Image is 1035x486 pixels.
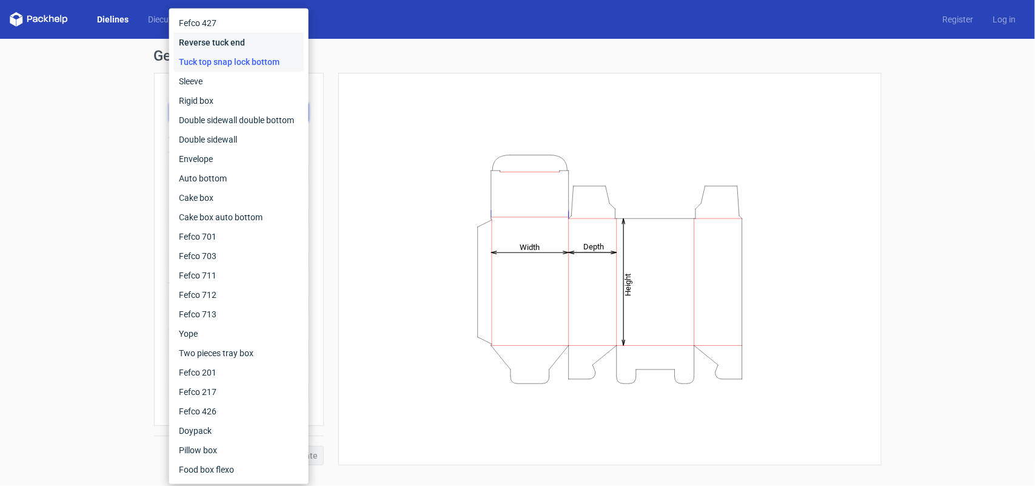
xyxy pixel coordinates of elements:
div: Double sidewall [174,130,304,149]
div: Reverse tuck end [174,33,304,52]
div: Fefco 712 [174,285,304,305]
a: Register [933,13,983,25]
div: Two pieces tray box [174,343,304,363]
div: Fefco 713 [174,305,304,324]
div: Yope [174,324,304,343]
h1: Generate new dieline [154,49,882,63]
div: Pillow box [174,440,304,460]
div: Fefco 427 [174,13,304,33]
div: Fefco 426 [174,402,304,421]
div: Doypack [174,421,304,440]
div: Rigid box [174,91,304,110]
div: Auto bottom [174,169,304,188]
div: Fefco 701 [174,227,304,246]
tspan: Height [623,273,632,295]
div: Cake box [174,188,304,208]
a: Diecut layouts [138,13,211,25]
div: Food box flexo [174,460,304,479]
div: Envelope [174,149,304,169]
tspan: Depth [583,242,604,251]
div: Fefco 711 [174,266,304,285]
tspan: Width [519,242,539,251]
a: Log in [983,13,1025,25]
a: Dielines [87,13,138,25]
div: Sleeve [174,72,304,91]
div: Cake box auto bottom [174,208,304,227]
div: Fefco 703 [174,246,304,266]
div: Fefco 201 [174,363,304,382]
div: Fefco 217 [174,382,304,402]
div: Tuck top snap lock bottom [174,52,304,72]
div: Double sidewall double bottom [174,110,304,130]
